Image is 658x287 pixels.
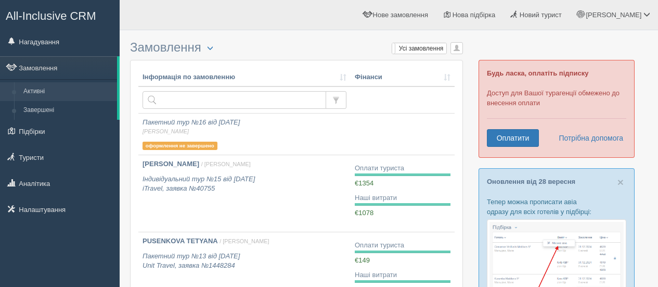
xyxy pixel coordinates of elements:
[220,238,269,244] span: / [PERSON_NAME]
[19,82,117,101] a: Активні
[617,177,624,188] button: Close
[552,129,624,147] a: Потрібна допомога
[487,197,626,217] p: Тепер можна прописати авіа одразу для всіх готелів у підбірці:
[1,1,119,29] a: All-Inclusive CRM
[6,9,96,22] span: All-Inclusive CRM
[130,41,463,55] h3: Замовлення
[355,164,450,173] div: Оплати туриста
[143,237,218,245] b: PUSENKOVA TETYANA
[617,176,624,188] span: ×
[453,11,496,19] span: Нова підбірка
[143,142,217,150] p: оформлення не завершено
[355,193,450,203] div: Наші витрати
[479,60,635,158] div: Доступ для Вашої турагенції обмежено до внесення оплати
[19,101,117,120] a: Завершені
[355,209,373,217] span: €1078
[487,178,575,185] a: Оновлення від 28 вересня
[392,43,447,54] label: Усі замовлення
[143,128,346,135] span: [PERSON_NAME]
[355,270,450,280] div: Наші витрати
[138,155,351,232] a: [PERSON_NAME] / [PERSON_NAME] Індивідуальний тур №15 від [DATE]iTravel, заявка №40755
[143,160,199,168] b: [PERSON_NAME]
[373,11,428,19] span: Нове замовлення
[143,175,255,193] i: Індивідуальний тур №15 від [DATE] iTravel, заявка №40755
[143,118,346,135] i: Пакетний тур №16 від [DATE]
[143,252,240,270] i: Пакетний тур №13 від [DATE] Unit Travel, заявка №1448284
[201,161,251,167] span: / [PERSON_NAME]
[355,241,450,251] div: Оплати туриста
[487,129,539,147] a: Оплатити
[143,72,346,82] a: Інформація по замовленню
[487,69,588,77] b: Будь ласка, оплатіть підписку
[586,11,641,19] span: [PERSON_NAME]
[355,256,370,264] span: €149
[355,72,450,82] a: Фінанси
[355,179,373,187] span: €1354
[143,91,326,109] input: Пошук за номером замовлення, ПІБ або паспортом туриста
[138,114,351,155] a: Пакетний тур №16 від [DATE] [PERSON_NAME] оформлення не завершено
[520,11,562,19] span: Новий турист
